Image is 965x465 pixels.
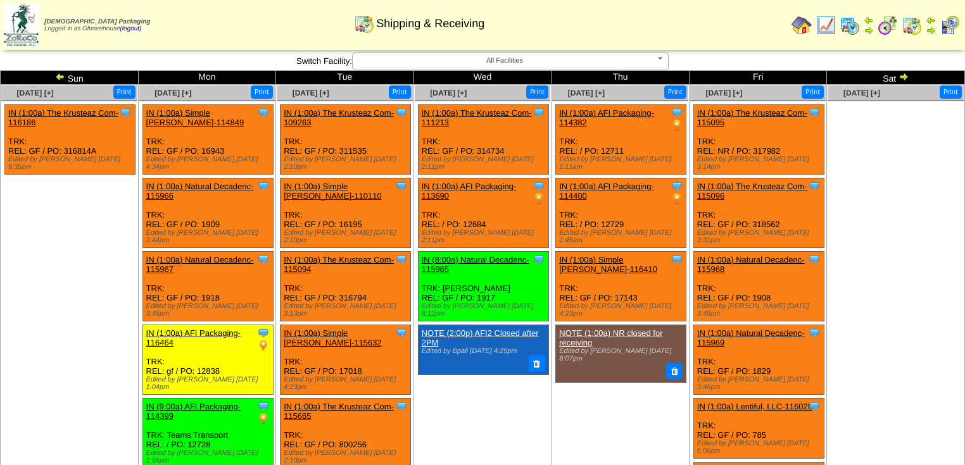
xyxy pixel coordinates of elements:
div: Edited by [PERSON_NAME] [DATE] 3:45pm [146,302,273,318]
button: Print [389,85,411,99]
div: Edited by [PERSON_NAME] [DATE] 2:11pm [422,229,548,244]
div: TRK: REL: / PO: 12711 [556,105,686,175]
img: calendarcustomer.gif [940,15,960,35]
img: arrowleft.gif [55,71,65,82]
div: Edited by [PERSON_NAME] [DATE] 4:34pm [146,156,273,171]
td: Sat [827,71,965,85]
div: Edited by [PERSON_NAME] [DATE] 3:13pm [284,302,410,318]
td: Mon [138,71,276,85]
div: TRK: REL: GF / PO: 1908 [693,252,824,321]
img: calendarinout.gif [354,13,374,34]
a: IN (1:00a) AFI Packaging-116464 [146,328,241,347]
a: IN (1:00a) AFI Packaging-114382 [559,108,654,127]
a: IN (1:00a) Natural Decadenc-115969 [697,328,805,347]
img: Tooltip [257,106,270,119]
img: Tooltip [808,400,821,412]
div: Edited by [PERSON_NAME] [DATE] 1:55pm [146,449,273,464]
img: Tooltip [533,253,545,266]
a: IN (1:00a) Simple [PERSON_NAME]-115632 [284,328,382,347]
img: calendarblend.gif [878,15,898,35]
a: IN (1:00a) The Krusteaz Com-116186 [8,108,118,127]
img: arrowleft.gif [864,15,874,25]
a: IN (1:00a) Natural Decadenc-115967 [146,255,254,274]
span: [DATE] [+] [568,89,605,97]
span: Shipping & Receiving [376,17,484,30]
div: TRK: REL: GF / PO: 17143 [556,252,686,321]
img: PO [671,192,683,205]
button: Delete Note [666,363,683,379]
a: IN (1:00a) Simple [PERSON_NAME]-114849 [146,108,244,127]
div: TRK: REL: GF / PO: 316794 [281,252,411,321]
img: Tooltip [671,253,683,266]
div: Edited by [PERSON_NAME] [DATE] 8:07pm [559,347,681,363]
button: Print [251,85,273,99]
div: Edited by [PERSON_NAME] [DATE] 5:06pm [697,440,824,455]
a: [DATE] [+] [705,89,742,97]
a: IN (8:00a) Natural Decadenc-115965 [422,255,529,274]
img: Tooltip [671,106,683,119]
div: Edited by [PERSON_NAME] [DATE] 3:14pm [697,156,824,171]
a: IN (1:00a) Lentiful, LLC-116028 [697,402,812,411]
div: TRK: REL: GF / PO: 17018 [281,325,411,395]
a: IN (1:00a) Natural Decadenc-115966 [146,182,254,201]
img: Tooltip [395,400,408,412]
div: Edited by [PERSON_NAME] [DATE] 2:11pm [422,156,548,171]
button: Print [802,85,824,99]
div: Edited by [PERSON_NAME] [DATE] 3:45pm [697,302,824,318]
img: calendarprod.gif [840,15,860,35]
td: Fri [689,71,827,85]
div: TRK: REL: / PO: 12729 [556,178,686,248]
div: Edited by [PERSON_NAME] [DATE] 2:10pm [284,229,410,244]
div: Edited by [PERSON_NAME] [DATE] 3:46pm [697,376,824,391]
img: Tooltip [395,253,408,266]
a: [DATE] [+] [843,89,880,97]
a: IN (1:00a) Natural Decadenc-115968 [697,255,805,274]
div: Edited by [PERSON_NAME] [DATE] 1:45am [559,229,686,244]
img: PO [533,192,545,205]
img: Tooltip [808,326,821,339]
a: [DATE] [+] [155,89,191,97]
div: TRK: REL: NR / PO: 317982 [693,105,824,175]
a: [DATE] [+] [17,89,54,97]
div: Edited by [PERSON_NAME] [DATE] 2:10pm [284,449,410,464]
div: TRK: [PERSON_NAME] REL: GF / PO: 1917 [418,252,548,321]
img: Tooltip [808,106,821,119]
div: TRK: REL: GF / PO: 785 [693,399,824,459]
a: IN (9:00a) AFI Packaging-114399 [146,402,241,421]
a: IN (1:00a) The Krusteaz Com-109263 [284,108,394,127]
td: Tue [276,71,414,85]
button: Delete Note [529,355,545,371]
a: NOTE (2:00p) AFI2 Closed after 2PM [422,328,539,347]
div: TRK: REL: GF / PO: 16195 [281,178,411,248]
a: IN (1:00a) Simple [PERSON_NAME]-116410 [559,255,657,274]
div: TRK: REL: / PO: 12684 [418,178,548,248]
div: TRK: REL: GF / PO: 1829 [693,325,824,395]
img: calendarinout.gif [902,15,922,35]
img: arrowright.gif [926,25,936,35]
img: PO [671,119,683,132]
a: [DATE] [+] [293,89,329,97]
img: Tooltip [395,106,408,119]
img: Tooltip [257,180,270,192]
button: Print [113,85,136,99]
td: Sun [1,71,139,85]
img: Tooltip [257,253,270,266]
a: IN (1:00a) AFI Packaging-113690 [422,182,517,201]
img: zoroco-logo-small.webp [4,4,39,46]
span: [DATE] [+] [430,89,467,97]
a: IN (1:00a) AFI Packaging-114400 [559,182,654,201]
div: Edited by [PERSON_NAME] [DATE] 4:23pm [284,376,410,391]
div: Edited by [PERSON_NAME] [DATE] 3:31pm [697,229,824,244]
div: Edited by Bpali [DATE] 4:25pm [422,347,543,355]
img: Tooltip [808,253,821,266]
img: Tooltip [119,106,132,119]
a: IN (1:00a) The Krusteaz Com-115665 [284,402,394,421]
img: Tooltip [395,326,408,339]
img: arrowright.gif [899,71,909,82]
img: Tooltip [257,326,270,339]
div: TRK: REL: gf / PO: 12838 [142,325,273,395]
button: Print [940,85,962,99]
